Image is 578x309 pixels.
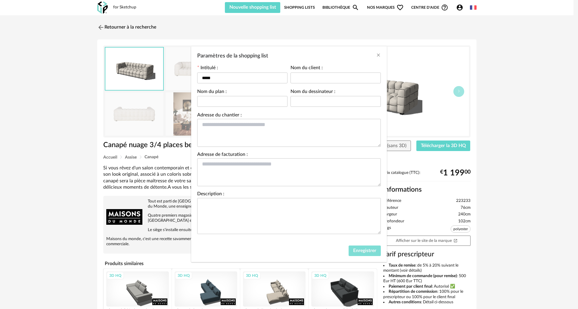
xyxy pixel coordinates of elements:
[197,53,268,59] span: Paramètres de la shopping list
[197,89,227,95] label: Nom du plan :
[197,152,248,158] label: Adresse de facturation :
[349,246,381,256] button: Enregistrer
[191,46,387,262] div: Paramètres de la shopping list
[291,66,323,72] label: Nom du client :
[376,52,381,59] button: Close
[291,89,335,95] label: Nom du dessinateur :
[197,113,242,119] label: Adresse du chantier :
[197,66,218,72] label: Intitulé :
[353,248,376,253] span: Enregistrer
[197,192,224,198] label: Description :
